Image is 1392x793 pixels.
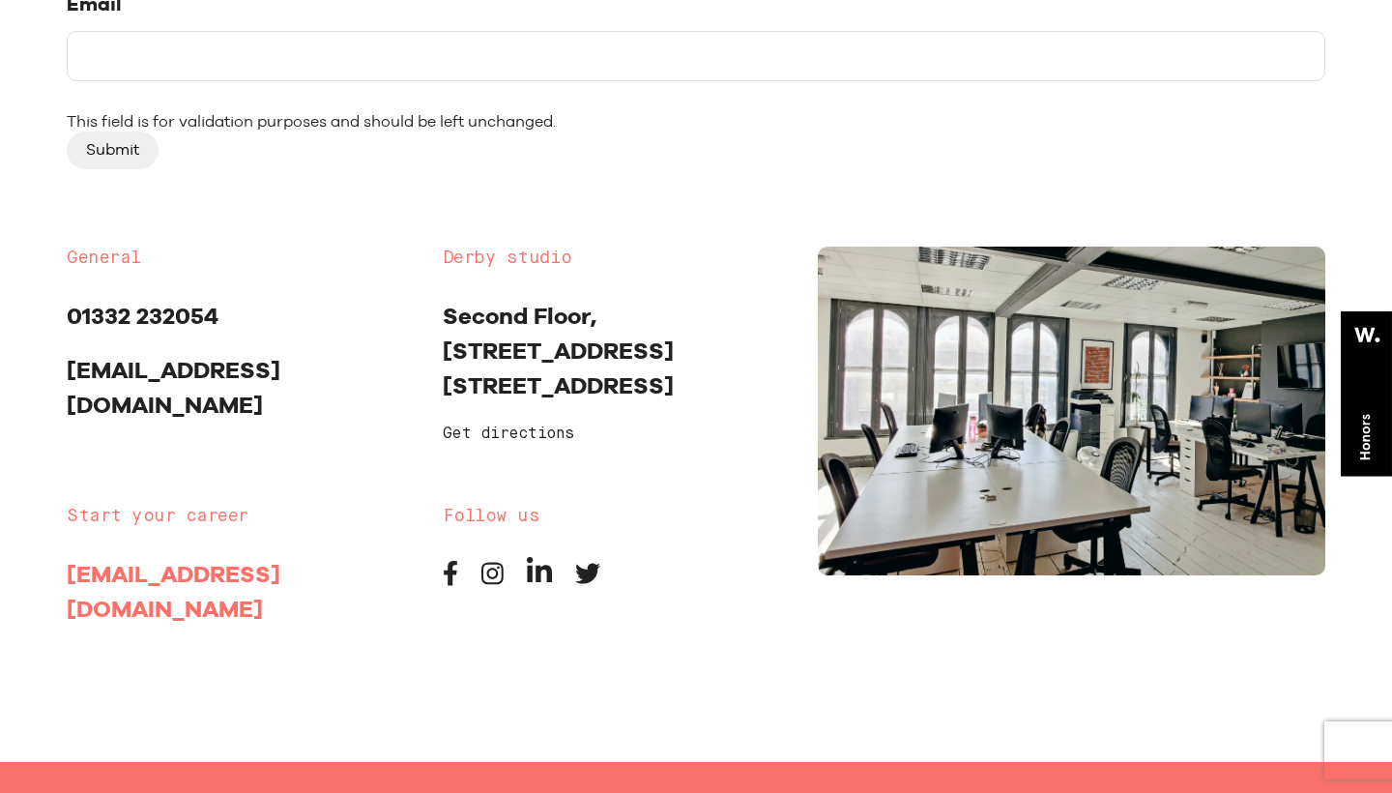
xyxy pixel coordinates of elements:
[67,356,280,419] a: [EMAIL_ADDRESS][DOMAIN_NAME]
[818,247,1325,575] img: Our office
[443,426,574,442] a: Get directions
[67,302,218,330] a: 01332 232054
[443,299,790,403] p: Second Floor, [STREET_ADDRESS] [STREET_ADDRESS]
[481,572,504,590] a: Instagram
[67,132,159,168] input: Submit
[443,572,458,590] a: Facebook
[67,505,414,528] h2: Start your career
[443,505,790,528] h2: Follow us
[67,112,1325,132] div: This field is for validation purposes and should be left unchanged.
[575,572,600,590] a: Twitter
[527,572,552,590] a: Linkedin
[67,247,414,270] h2: General
[67,560,280,623] a: [EMAIL_ADDRESS][DOMAIN_NAME]
[443,247,790,270] h2: Derby studio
